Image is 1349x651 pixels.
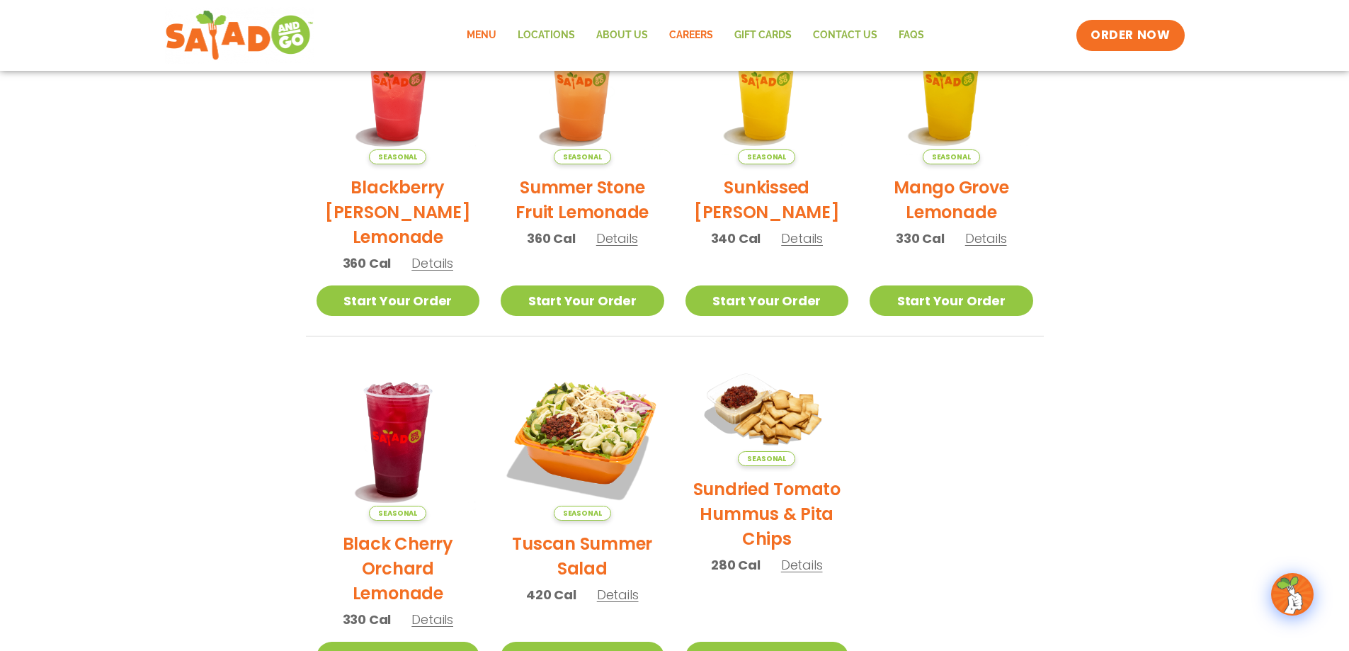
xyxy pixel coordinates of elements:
span: ORDER NOW [1091,27,1170,44]
span: Details [965,230,1007,247]
span: 330 Cal [343,610,392,629]
img: Product photo for Blackberry Bramble Lemonade [317,1,480,164]
span: Details [781,556,823,574]
a: Start Your Order [870,285,1033,316]
span: 360 Cal [527,229,576,248]
h2: Mango Grove Lemonade [870,175,1033,225]
span: Seasonal [369,506,426,521]
span: Seasonal [923,149,980,164]
img: Product photo for Sunkissed Yuzu Lemonade [685,1,849,164]
span: Details [411,611,453,628]
span: 420 Cal [526,585,576,604]
nav: Menu [456,19,935,52]
span: Seasonal [738,451,795,466]
h2: Sundried Tomato Hummus & Pita Chips [685,477,849,551]
img: new-SAG-logo-768×292 [165,7,314,64]
a: Start Your Order [685,285,849,316]
h2: Sunkissed [PERSON_NAME] [685,175,849,225]
span: Seasonal [554,506,611,521]
span: 280 Cal [711,555,761,574]
a: About Us [586,19,659,52]
a: ORDER NOW [1076,20,1184,51]
img: Product photo for Tuscan Summer Salad [501,358,664,521]
a: FAQs [888,19,935,52]
span: Seasonal [369,149,426,164]
a: Locations [507,19,586,52]
h2: Summer Stone Fruit Lemonade [501,175,664,225]
span: Details [411,254,453,272]
img: Product photo for Black Cherry Orchard Lemonade [317,358,480,521]
span: 340 Cal [711,229,761,248]
span: Details [781,230,823,247]
img: Product photo for Sundried Tomato Hummus & Pita Chips [685,358,849,467]
img: Product photo for Mango Grove Lemonade [870,1,1033,164]
h2: Blackberry [PERSON_NAME] Lemonade [317,175,480,249]
a: GIFT CARDS [724,19,802,52]
img: Product photo for Summer Stone Fruit Lemonade [501,1,664,164]
span: Details [597,586,639,604]
a: Menu [456,19,507,52]
a: Start Your Order [501,285,664,316]
h2: Black Cherry Orchard Lemonade [317,531,480,606]
span: Seasonal [738,149,795,164]
span: 360 Cal [343,254,392,273]
a: Start Your Order [317,285,480,316]
img: wpChatIcon [1273,574,1312,614]
a: Contact Us [802,19,888,52]
span: 330 Cal [896,229,945,248]
a: Careers [659,19,724,52]
span: Seasonal [554,149,611,164]
span: Details [596,230,638,247]
h2: Tuscan Summer Salad [501,531,664,581]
